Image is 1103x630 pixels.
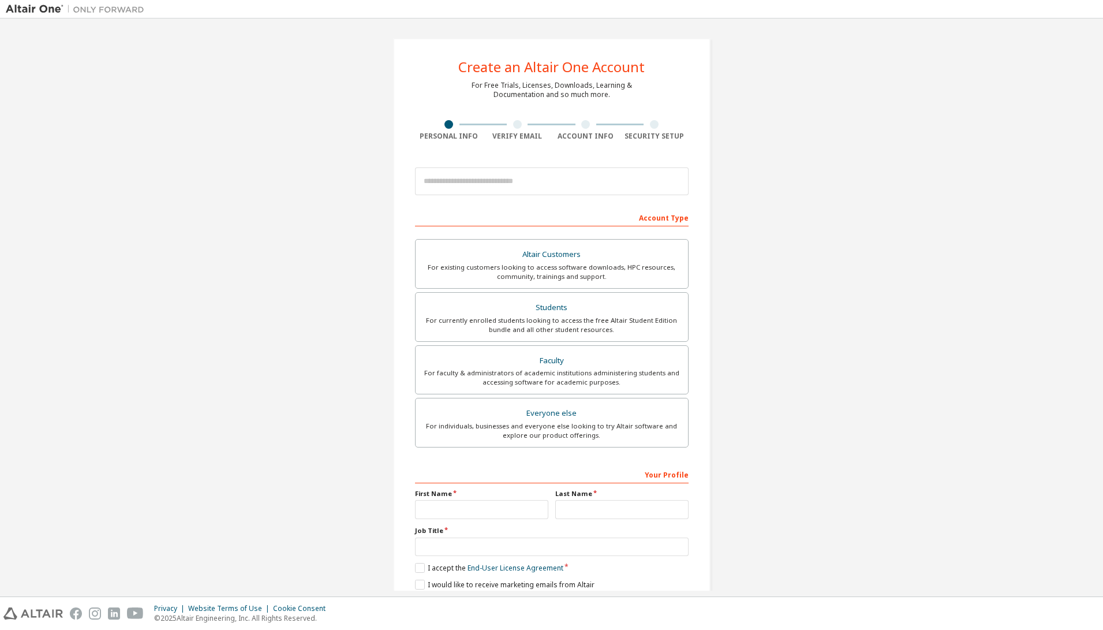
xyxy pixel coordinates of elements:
img: facebook.svg [70,607,82,620]
img: youtube.svg [127,607,144,620]
div: For individuals, businesses and everyone else looking to try Altair software and explore our prod... [422,422,681,440]
div: Personal Info [415,132,484,141]
div: Altair Customers [422,247,681,263]
img: linkedin.svg [108,607,120,620]
div: For faculty & administrators of academic institutions administering students and accessing softwa... [422,368,681,387]
label: I would like to receive marketing emails from Altair [415,580,595,590]
div: Website Terms of Use [188,604,273,613]
div: For Free Trials, Licenses, Downloads, Learning & Documentation and so much more. [472,81,632,99]
label: Last Name [555,489,689,498]
div: For existing customers looking to access software downloads, HPC resources, community, trainings ... [422,263,681,281]
div: Account Type [415,208,689,226]
img: altair_logo.svg [3,607,63,620]
div: Security Setup [620,132,689,141]
div: Account Info [552,132,620,141]
div: Everyone else [422,405,681,422]
img: instagram.svg [89,607,101,620]
label: I accept the [415,563,563,573]
div: Privacy [154,604,188,613]
div: Students [422,300,681,316]
div: Verify Email [483,132,552,141]
label: First Name [415,489,548,498]
div: For currently enrolled students looking to access the free Altair Student Edition bundle and all ... [422,316,681,334]
div: Create an Altair One Account [458,60,645,74]
img: Altair One [6,3,150,15]
p: © 2025 Altair Engineering, Inc. All Rights Reserved. [154,613,332,623]
a: End-User License Agreement [468,563,563,573]
div: Your Profile [415,465,689,483]
div: Faculty [422,353,681,369]
div: Cookie Consent [273,604,332,613]
label: Job Title [415,526,689,535]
